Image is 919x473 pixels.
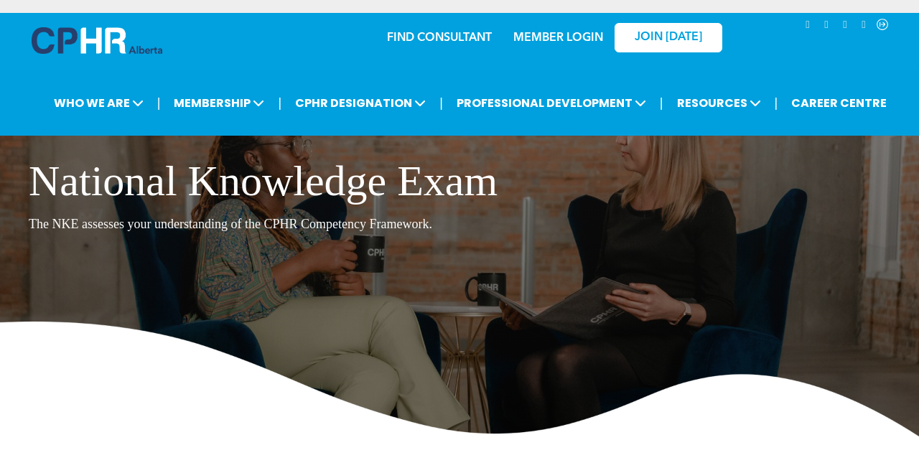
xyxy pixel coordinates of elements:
[452,91,650,118] span: PROFESSIONAL DEVELOPMENT
[278,90,281,119] li: |
[32,29,162,55] img: A blue and white logo for cp alberta
[837,18,853,37] a: youtube
[29,222,398,250] span: The NKE assesses your understanding of the CPHR Competency Framework.
[439,90,443,119] li: |
[387,33,492,45] a: FIND CONSULTANT
[29,162,586,205] span: National Knowledge Exam
[291,91,430,118] span: CPHR DESIGNATION
[818,18,834,37] a: instagram
[800,18,816,37] a: linkedin
[50,91,148,118] span: WHO WE ARE
[169,91,269,118] span: MEMBERSHIP
[673,91,765,118] span: RESOURCES
[787,91,891,118] a: CAREER CENTRE
[775,90,778,119] li: |
[157,90,161,119] li: |
[856,18,872,37] a: facebook
[615,24,722,54] a: JOIN [DATE]
[513,33,603,45] a: MEMBER LOGIN
[635,32,702,46] span: JOIN [DATE]
[874,18,890,37] a: Social network
[660,90,663,119] li: |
